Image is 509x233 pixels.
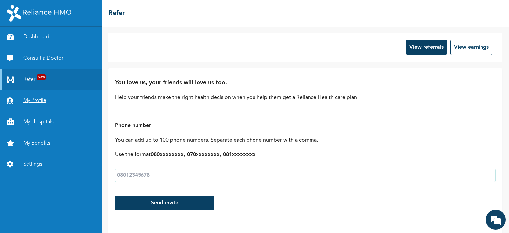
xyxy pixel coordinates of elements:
[7,5,71,22] img: RelianceHMO's Logo
[115,122,496,130] h3: Phone number
[37,74,46,80] span: New
[38,80,91,147] span: We're online!
[65,198,127,218] div: FAQs
[115,94,496,102] p: Help your friends make the right health decision when you help them get a Reliance Health care plan
[109,3,125,19] div: Minimize live chat window
[3,209,65,214] span: Conversation
[115,169,496,182] input: 08012345678
[34,37,111,46] div: Chat with us now
[406,40,447,55] button: View referrals
[115,136,496,144] p: You can add up to 100 phone numbers. Separate each phone number with a comma.
[115,151,496,159] p: Use the format
[108,8,125,18] h2: Refer
[151,152,256,157] b: 080xxxxxxxx, 070xxxxxxxx, 081xxxxxxxx
[115,78,496,87] h2: You love us, your friends will love us too.
[12,33,27,50] img: d_794563401_company_1708531726252_794563401
[450,40,492,55] button: View earnings
[3,174,126,198] textarea: Type your message and hit 'Enter'
[115,196,214,210] button: Send invite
